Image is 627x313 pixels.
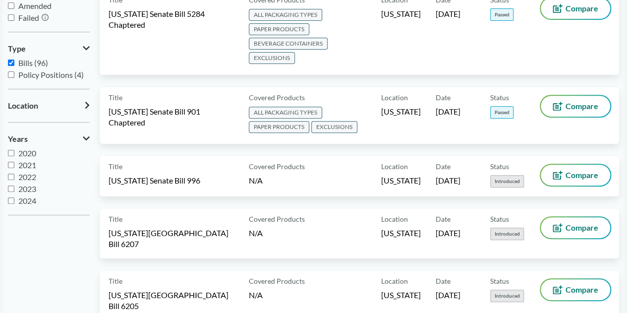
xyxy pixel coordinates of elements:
[109,290,237,312] span: [US_STATE][GEOGRAPHIC_DATA] Bill 6205
[436,175,460,186] span: [DATE]
[8,14,14,21] input: Failed
[541,217,610,238] button: Compare
[8,197,14,204] input: 2024
[566,224,598,232] span: Compare
[18,1,52,10] span: Amended
[490,175,524,188] span: Introduced
[490,214,509,224] span: Status
[8,150,14,156] input: 2020
[249,161,305,172] span: Covered Products
[490,276,509,286] span: Status
[8,101,38,110] span: Location
[18,184,36,193] span: 2023
[490,106,513,119] span: Passed
[249,92,305,103] span: Covered Products
[436,228,460,239] span: [DATE]
[8,44,26,53] span: Type
[381,175,421,186] span: [US_STATE]
[18,172,36,182] span: 2022
[541,279,610,300] button: Compare
[249,276,305,286] span: Covered Products
[109,106,237,128] span: [US_STATE] Senate Bill 901 Chaptered
[8,60,14,66] input: Bills (96)
[541,96,610,117] button: Compare
[109,92,122,103] span: Title
[381,106,421,117] span: [US_STATE]
[436,8,460,19] span: [DATE]
[18,13,39,22] span: Failed
[566,171,598,179] span: Compare
[436,161,451,172] span: Date
[490,92,509,103] span: Status
[381,290,421,301] span: [US_STATE]
[109,8,237,30] span: [US_STATE] Senate Bill 5284 Chaptered
[8,162,14,168] input: 2021
[541,165,610,186] button: Compare
[8,174,14,180] input: 2022
[249,176,263,185] span: N/A
[490,228,524,240] span: Introduced
[109,276,122,286] span: Title
[109,175,200,186] span: [US_STATE] Senate Bill 996
[249,290,263,300] span: N/A
[249,214,305,224] span: Covered Products
[381,8,421,19] span: [US_STATE]
[109,161,122,172] span: Title
[381,92,408,103] span: Location
[436,92,451,103] span: Date
[381,161,408,172] span: Location
[249,121,309,133] span: PAPER PRODUCTS
[436,214,451,224] span: Date
[249,38,328,50] span: BEVERAGE CONTAINERS
[436,106,460,117] span: [DATE]
[8,2,14,9] input: Amended
[18,196,36,205] span: 2024
[490,161,509,172] span: Status
[249,23,309,35] span: PAPER PRODUCTS
[490,290,524,302] span: Introduced
[8,134,28,143] span: Years
[8,97,90,114] button: Location
[249,228,263,238] span: N/A
[249,52,295,64] span: EXCLUSIONS
[18,160,36,170] span: 2021
[566,4,598,12] span: Compare
[18,58,48,67] span: Bills (96)
[436,276,451,286] span: Date
[8,40,90,57] button: Type
[566,102,598,110] span: Compare
[18,148,36,158] span: 2020
[381,228,421,239] span: [US_STATE]
[311,121,357,133] span: EXCLUSIONS
[490,8,513,21] span: Passed
[8,186,14,192] input: 2023
[18,70,84,79] span: Policy Positions (4)
[436,290,460,301] span: [DATE]
[109,214,122,224] span: Title
[381,214,408,224] span: Location
[249,107,322,119] span: ALL PACKAGING TYPES
[8,130,90,147] button: Years
[109,228,237,250] span: [US_STATE][GEOGRAPHIC_DATA] Bill 6207
[566,286,598,294] span: Compare
[381,276,408,286] span: Location
[8,71,14,78] input: Policy Positions (4)
[249,9,322,21] span: ALL PACKAGING TYPES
